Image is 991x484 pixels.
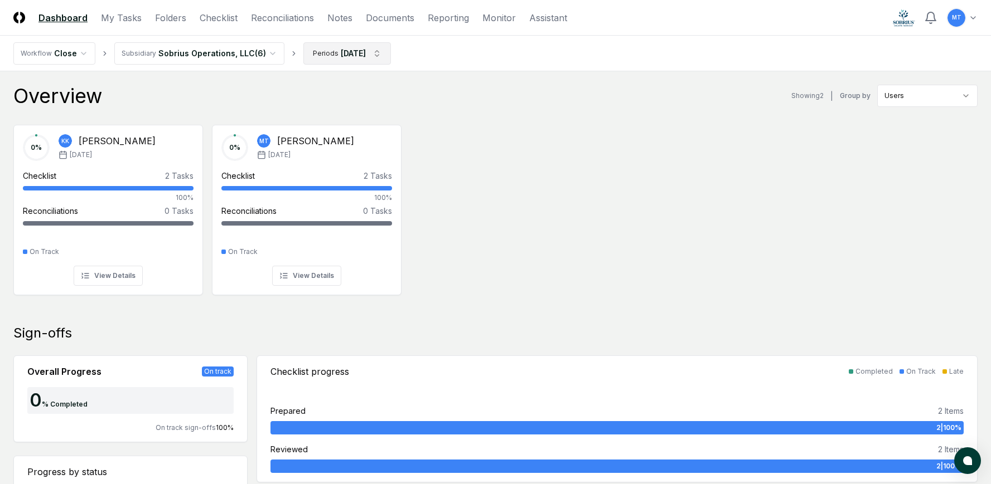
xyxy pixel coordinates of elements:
div: | [830,90,833,102]
button: MT [946,8,966,28]
span: KK [61,137,69,145]
div: % Completed [42,399,88,409]
a: Checklist progressCompletedOn TrackLatePrepared2 Items2|100%Reviewed2 Items2|100% [257,355,978,482]
div: On Track [30,247,59,257]
div: 0 Tasks [165,205,194,217]
a: Reconciliations [251,11,314,25]
span: [DATE] [70,150,92,160]
a: 0%MT[PERSON_NAME][DATE]Checklist2 Tasks100%Reconciliations0 TasksOn TrackView Details [212,116,402,295]
div: [PERSON_NAME] [79,134,156,148]
span: MT [259,137,269,145]
div: 2 Tasks [364,170,392,182]
a: Dashboard [38,11,88,25]
span: MT [952,13,961,22]
div: Completed [855,366,893,377]
a: Monitor [482,11,516,25]
a: Documents [366,11,414,25]
div: 0 [27,392,42,409]
div: 100% [23,193,194,203]
div: Checklist [23,170,56,182]
a: My Tasks [101,11,142,25]
span: 2 | 100 % [936,461,961,471]
div: 2 Items [938,405,964,417]
label: Group by [840,92,871,99]
div: 100% [221,193,392,203]
div: Sign-offs [13,324,978,342]
button: Periods[DATE] [303,42,391,65]
div: [PERSON_NAME] [277,134,354,148]
div: Prepared [270,405,306,417]
div: Overall Progress [27,365,101,378]
span: 100 % [216,423,234,432]
span: 2 | 100 % [936,423,961,433]
a: Notes [327,11,352,25]
button: View Details [74,266,143,286]
div: Checklist [221,170,255,182]
div: Periods [313,48,339,58]
div: Showing 2 [791,91,824,101]
div: Reconciliations [221,205,277,217]
div: Late [949,366,964,377]
a: Checklist [200,11,238,25]
a: 0%KK[PERSON_NAME][DATE]Checklist2 Tasks100%Reconciliations0 TasksOn TrackView Details [13,116,203,295]
div: Workflow [21,48,52,58]
div: Reconciliations [23,205,78,217]
div: 2 Items [938,443,964,455]
div: On track [202,366,234,377]
div: 0 Tasks [363,205,392,217]
a: Folders [155,11,186,25]
img: Logo [13,12,25,23]
a: Reporting [428,11,469,25]
button: View Details [272,266,341,286]
div: 2 Tasks [165,170,194,182]
nav: breadcrumb [13,42,391,65]
a: Assistant [529,11,567,25]
span: On track sign-offs [156,423,216,432]
img: Sobrius logo [893,9,915,27]
div: Progress by status [27,465,234,478]
div: Overview [13,85,102,107]
div: Checklist progress [270,365,349,378]
span: [DATE] [268,150,291,160]
div: On Track [228,247,258,257]
div: On Track [906,366,936,377]
button: atlas-launcher [954,447,981,474]
div: Subsidiary [122,48,156,58]
div: [DATE] [341,47,366,59]
div: Reviewed [270,443,308,455]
